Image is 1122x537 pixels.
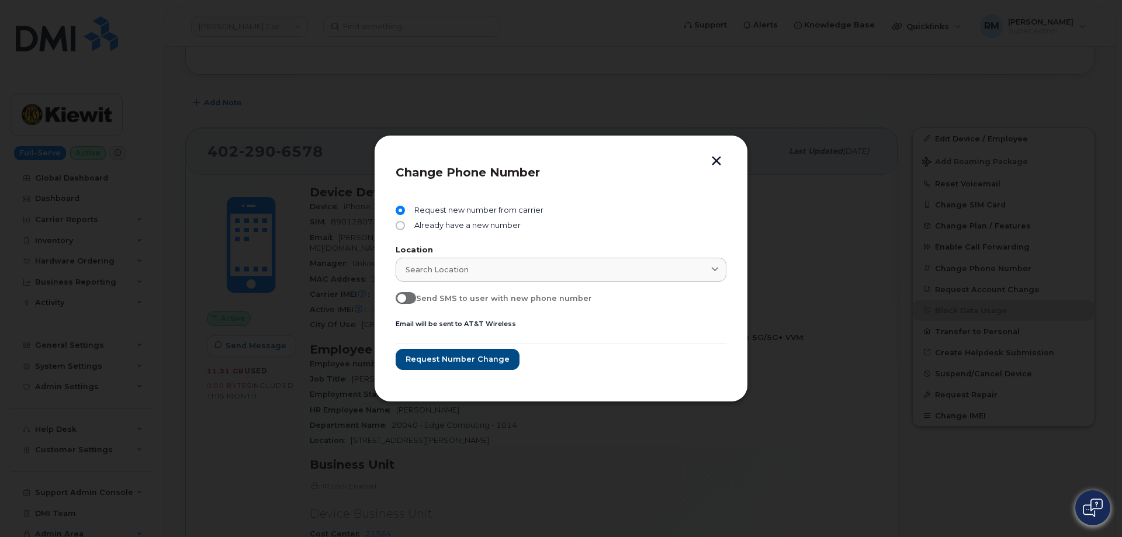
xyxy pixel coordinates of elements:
img: Open chat [1083,498,1103,517]
span: Request number change [406,354,510,365]
input: Already have a new number [396,221,405,230]
span: Search location [406,264,469,275]
span: Request new number from carrier [410,206,543,215]
span: Change Phone Number [396,165,540,179]
input: Send SMS to user with new phone number [396,292,405,302]
a: Search location [396,258,726,282]
small: Email will be sent to AT&T Wireless [396,320,516,328]
button: Request number change [396,349,520,370]
span: Send SMS to user with new phone number [416,294,592,303]
label: Location [396,247,726,254]
span: Already have a new number [410,221,521,230]
input: Request new number from carrier [396,206,405,215]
